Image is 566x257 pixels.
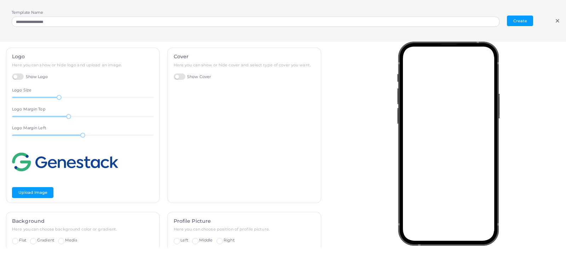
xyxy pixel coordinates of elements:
[12,88,31,93] label: Logo Size
[180,238,188,243] span: Left
[12,107,45,112] label: Logo Margin Top
[199,238,213,243] span: Middle
[12,218,154,224] h4: Background
[12,227,154,232] h6: Here you can choose background color or gradient.
[19,238,26,243] span: Flat
[174,218,315,224] h4: Profile Picture
[12,125,46,131] label: Logo Margin Left
[507,16,533,26] button: Create
[37,238,54,243] span: Gradient
[65,238,77,243] span: Media
[12,144,118,180] img: Logo
[174,63,315,67] h6: Here you can show or hide cover and select type of cover you want.
[12,10,43,16] label: Template Name
[12,187,53,198] button: Upload Image
[174,227,315,232] h6: Here you can choose position of profile picture.
[12,54,154,60] h4: Logo
[174,54,315,60] h4: Cover
[12,63,154,67] h6: Here you can show or hide logo and upload an image.
[12,73,48,80] label: Show Logo
[174,73,211,80] label: Show Cover
[224,238,235,243] span: Right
